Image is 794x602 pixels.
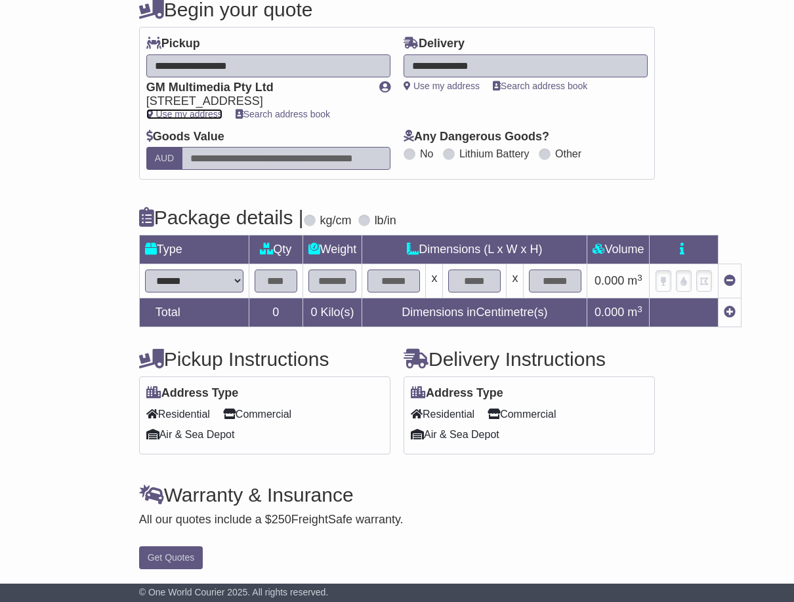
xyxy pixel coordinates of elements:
[320,214,352,228] label: kg/cm
[555,148,581,160] label: Other
[404,37,465,51] label: Delivery
[595,306,624,319] span: 0.000
[139,348,390,370] h4: Pickup Instructions
[404,348,655,370] h4: Delivery Instructions
[411,424,499,445] span: Air & Sea Depot
[146,404,210,424] span: Residential
[272,513,291,526] span: 250
[139,587,329,597] span: © One World Courier 2025. All rights reserved.
[587,235,650,264] td: Volume
[637,304,642,314] sup: 3
[411,404,474,424] span: Residential
[146,147,183,170] label: AUD
[404,81,480,91] a: Use my address
[223,404,291,424] span: Commercial
[420,148,433,160] label: No
[303,298,362,327] td: Kilo(s)
[146,386,239,401] label: Address Type
[426,264,443,298] td: x
[595,274,624,287] span: 0.000
[249,235,303,264] td: Qty
[303,235,362,264] td: Weight
[139,235,249,264] td: Type
[139,513,656,527] div: All our quotes include a $ FreightSafe warranty.
[139,484,656,506] h4: Warranty & Insurance
[146,94,366,109] div: [STREET_ADDRESS]
[146,424,235,445] span: Air & Sea Depot
[488,404,556,424] span: Commercial
[493,81,587,91] a: Search address book
[362,235,587,264] td: Dimensions (L x W x H)
[362,298,587,327] td: Dimensions in Centimetre(s)
[146,109,222,119] a: Use my address
[146,37,200,51] label: Pickup
[311,306,318,319] span: 0
[139,546,203,569] button: Get Quotes
[411,386,503,401] label: Address Type
[404,130,549,144] label: Any Dangerous Goods?
[627,306,642,319] span: m
[249,298,303,327] td: 0
[724,306,736,319] a: Add new item
[139,298,249,327] td: Total
[375,214,396,228] label: lb/in
[724,274,736,287] a: Remove this item
[507,264,524,298] td: x
[146,130,224,144] label: Goods Value
[139,207,304,228] h4: Package details |
[627,274,642,287] span: m
[459,148,530,160] label: Lithium Battery
[236,109,330,119] a: Search address book
[637,273,642,283] sup: 3
[146,81,366,95] div: GM Multimedia Pty Ltd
